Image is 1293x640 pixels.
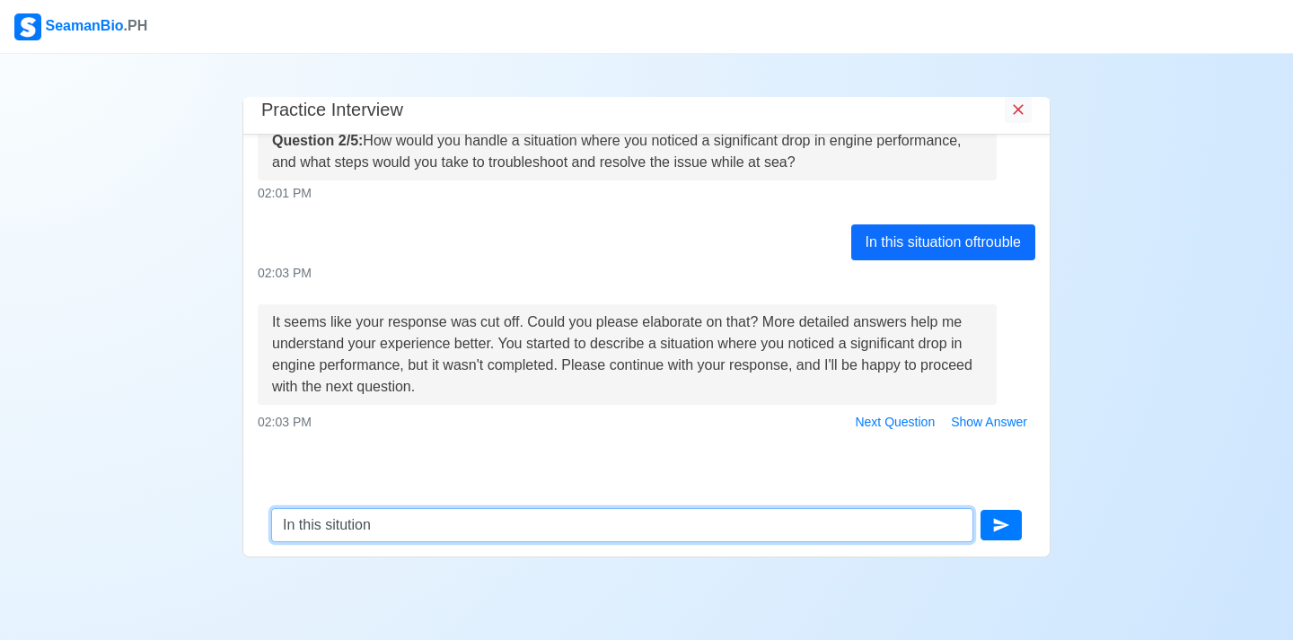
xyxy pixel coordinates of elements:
[1005,95,1032,123] button: End Interview
[272,133,363,148] strong: Question 2/5:
[851,224,1035,260] div: In this situation oftrouble
[124,18,148,33] span: .PH
[258,184,1035,203] div: 02:01 PM
[847,408,943,436] button: Next Question
[943,408,1035,436] button: Show Answer
[258,408,1035,436] div: 02:03 PM
[14,13,41,40] img: Logo
[272,311,982,398] div: It seems like your response was cut off. Could you please elaborate on that? More detailed answer...
[261,99,403,120] h5: Practice Interview
[258,264,1035,283] div: 02:03 PM
[271,508,973,542] textarea: In this sitution
[14,13,147,40] div: SeamanBio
